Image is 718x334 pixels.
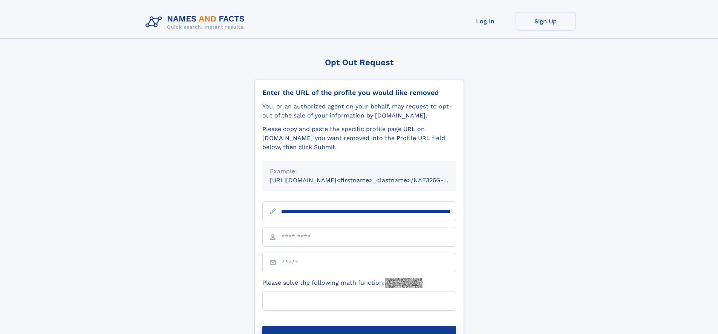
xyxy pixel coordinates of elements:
[270,167,449,176] div: Example:
[262,125,456,152] div: Please copy and paste the specific profile page URL on [DOMAIN_NAME] you want removed into the Pr...
[142,12,251,32] img: Logo Names and Facts
[516,12,576,31] a: Sign Up
[254,58,464,67] div: Opt Out Request
[455,12,516,31] a: Log In
[262,278,423,288] label: Please solve the following math function:
[262,88,456,97] div: Enter the URL of the profile you would like removed
[262,102,456,120] div: You, or an authorized agent on your behalf, may request to opt-out of the sale of your informatio...
[270,177,470,184] small: [URL][DOMAIN_NAME]<firstname>_<lastname>/NAF325G-xxxxxxxx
